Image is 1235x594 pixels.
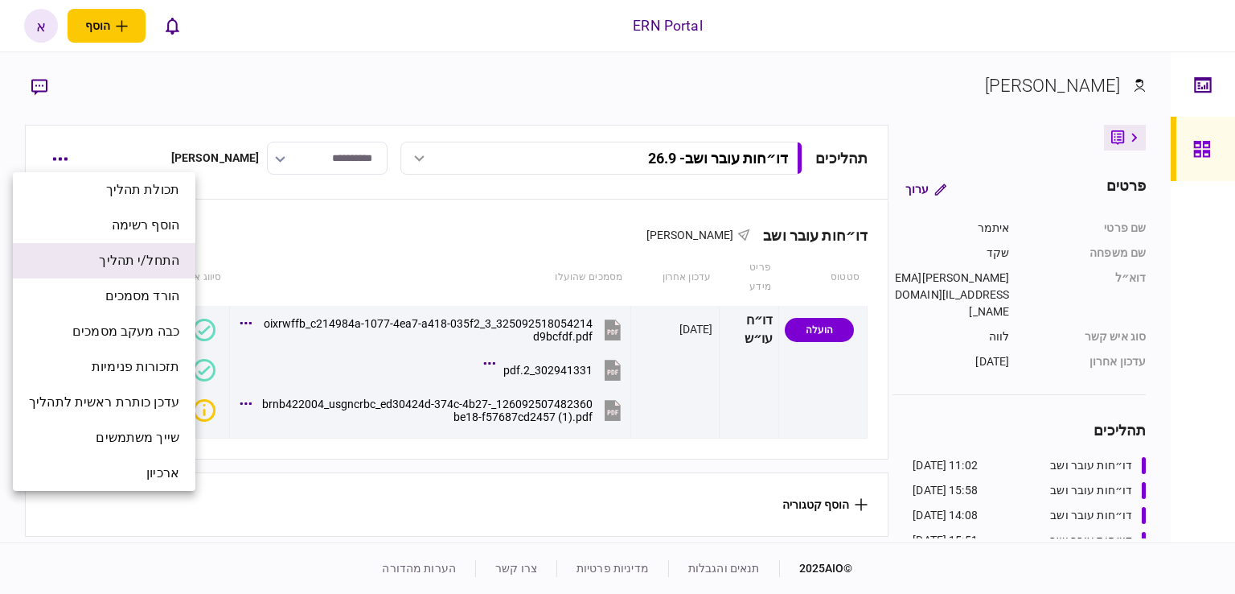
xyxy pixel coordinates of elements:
span: ארכיון [146,464,179,483]
span: הורד מסמכים [105,287,179,306]
span: תכולת תהליך [106,180,179,200]
span: כבה מעקב מסמכים [72,322,179,341]
span: עדכן כותרת ראשית לתהליך [29,393,179,412]
span: הוסף רשימה [112,216,179,235]
span: התחל/י תהליך [99,251,179,270]
span: שייך משתמשים [96,428,179,448]
span: תזכורות פנימיות [92,357,179,377]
